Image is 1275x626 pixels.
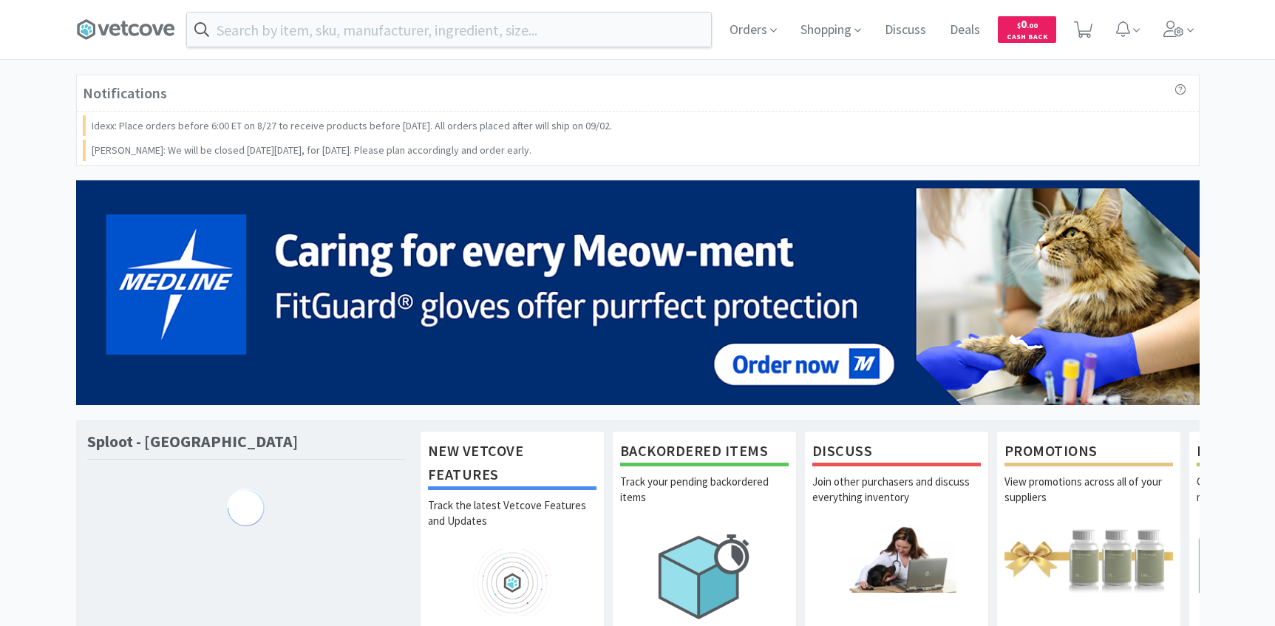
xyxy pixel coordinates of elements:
[879,24,932,37] a: Discuss
[944,24,986,37] a: Deals
[428,549,596,616] img: hero_feature_roadmap.png
[1017,17,1038,31] span: 0
[428,497,596,549] p: Track the latest Vetcove Features and Updates
[812,525,981,593] img: hero_discuss.png
[620,439,789,466] h1: Backordered Items
[92,118,612,134] p: Idexx: Place orders before 6:00 ET on 8/27 to receive products before [DATE]. All orders placed a...
[620,474,789,525] p: Track your pending backordered items
[1004,474,1173,525] p: View promotions across all of your suppliers
[998,10,1056,50] a: $0.00Cash Back
[1027,21,1038,30] span: . 00
[1017,21,1021,30] span: $
[812,439,981,466] h1: Discuss
[428,439,596,490] h1: New Vetcove Features
[812,474,981,525] p: Join other purchasers and discuss everything inventory
[83,81,167,105] h3: Notifications
[92,142,531,158] p: [PERSON_NAME]: We will be closed [DATE][DATE], for [DATE]. Please plan accordingly and order early.
[87,431,298,452] h1: Sploot - [GEOGRAPHIC_DATA]
[1004,525,1173,593] img: hero_promotions.png
[76,180,1200,405] img: 5b85490d2c9a43ef9873369d65f5cc4c_481.png
[1004,439,1173,466] h1: Promotions
[1007,33,1047,43] span: Cash Back
[187,13,711,47] input: Search by item, sku, manufacturer, ingredient, size...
